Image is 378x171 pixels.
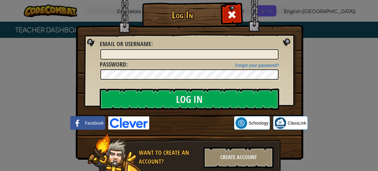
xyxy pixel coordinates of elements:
[288,120,306,126] span: ClassLink
[100,60,128,69] label: :
[100,40,151,48] span: Email or Username
[139,148,200,166] div: Want to create an account?
[100,89,279,110] input: Log In
[235,63,279,68] a: Forgot your password?
[100,60,126,68] span: Password
[236,117,247,129] img: schoology.png
[100,40,153,49] label: :
[275,117,286,129] img: classlink-logo-small.png
[72,117,83,129] img: facebook_small.png
[144,9,221,20] h1: Log In
[108,116,149,129] img: clever-logo-blue.png
[203,147,274,168] div: Create Account
[149,116,234,130] iframe: Sign in with Google Button
[249,120,268,126] span: Schoology
[85,120,103,126] span: Facebook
